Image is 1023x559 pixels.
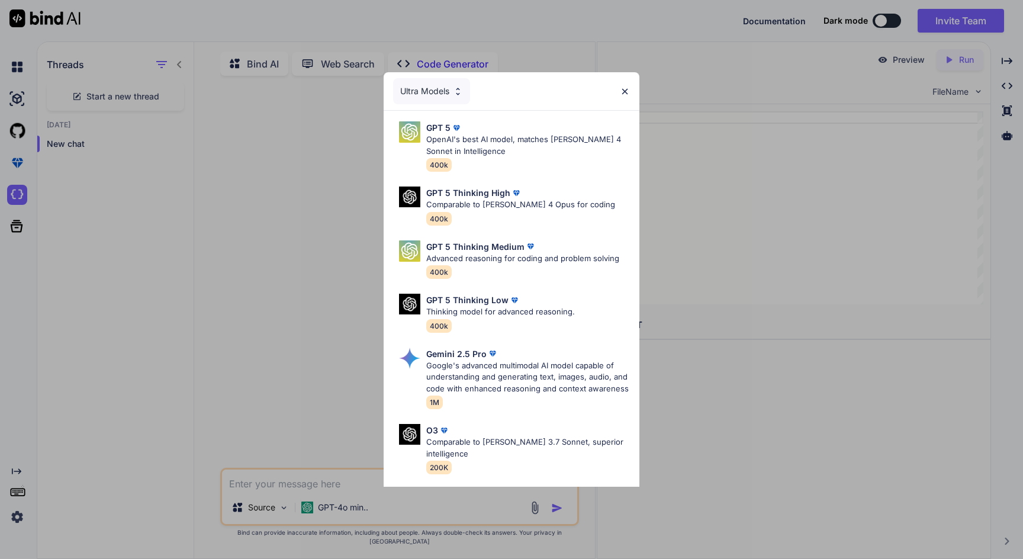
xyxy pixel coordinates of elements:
p: O3 [426,424,438,436]
span: 400k [426,212,452,226]
p: GPT 5 Thinking Medium [426,240,525,253]
img: Pick Models [399,121,420,143]
img: premium [487,348,498,359]
img: Pick Models [399,187,420,207]
img: premium [451,122,462,134]
img: premium [525,240,536,252]
span: 1M [426,396,443,409]
span: 400k [426,265,452,279]
p: Google's advanced multimodal AI model capable of understanding and generating text, images, audio... [426,360,630,395]
img: Pick Models [399,424,420,445]
p: Gemini 2.5 Pro [426,348,487,360]
span: 400k [426,319,452,333]
span: 400k [426,158,452,172]
p: GPT 5 Thinking High [426,187,510,199]
p: Thinking model for advanced reasoning. [426,306,575,318]
div: Ultra Models [393,78,470,104]
p: OpenAI's best AI model, matches [PERSON_NAME] 4 Sonnet in Intelligence [426,134,630,157]
img: Pick Models [453,86,463,97]
img: premium [509,294,520,306]
p: Advanced reasoning for coding and problem solving [426,253,619,265]
p: GPT 5 Thinking Low [426,294,509,306]
p: Comparable to [PERSON_NAME] 3.7 Sonnet, superior intelligence [426,436,630,460]
p: GPT 5 [426,121,451,134]
img: close [620,86,630,97]
img: premium [510,187,522,199]
img: Pick Models [399,348,420,369]
img: Pick Models [399,240,420,262]
img: premium [438,425,450,436]
span: 200K [426,461,452,474]
img: Pick Models [399,294,420,314]
p: Comparable to [PERSON_NAME] 4 Opus for coding [426,199,615,211]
